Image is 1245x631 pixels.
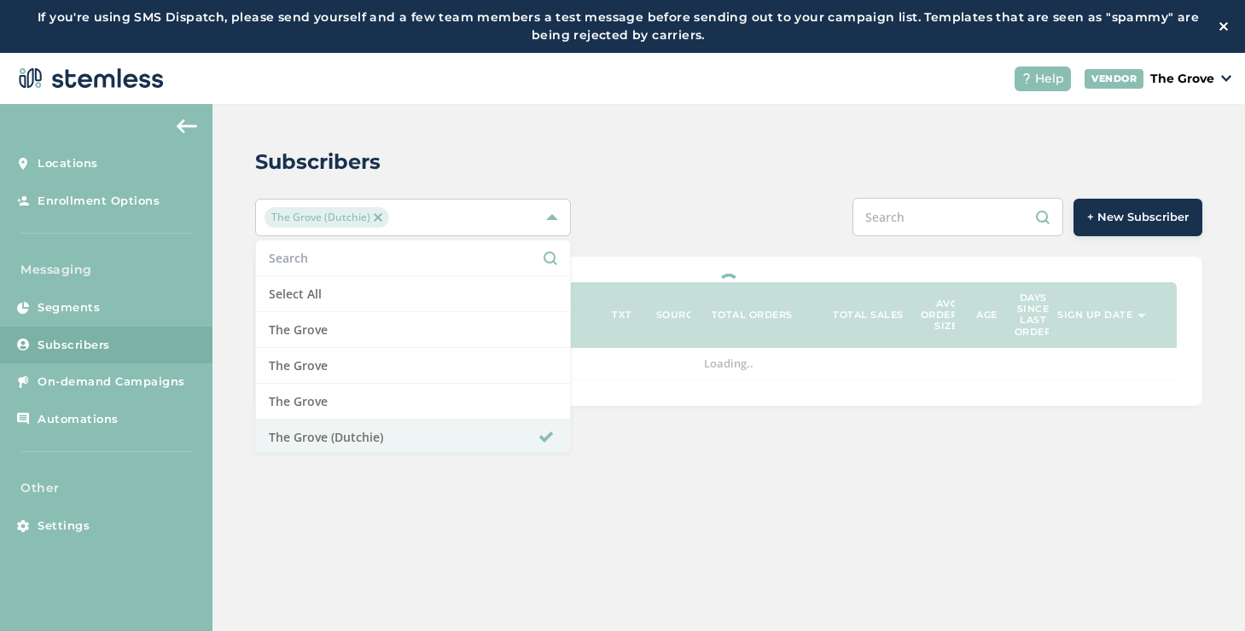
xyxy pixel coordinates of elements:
[256,384,570,420] li: The Grove
[269,249,557,267] input: Search
[1035,70,1064,88] span: Help
[256,276,570,312] li: Select All
[256,348,570,384] li: The Grove
[1085,69,1143,89] div: VENDOR
[265,207,389,228] span: The Grove (Dutchie)
[1221,75,1231,82] img: icon_down-arrow-small-66adaf34.svg
[1160,549,1245,631] iframe: Chat Widget
[374,213,382,222] img: icon-close-accent-8a337256.svg
[1150,70,1214,88] p: The Grove
[38,518,90,535] span: Settings
[17,9,1219,44] label: If you're using SMS Dispatch, please send yourself and a few team members a test message before s...
[1073,199,1202,236] button: + New Subscriber
[38,193,160,210] span: Enrollment Options
[256,420,570,454] li: The Grove (Dutchie)
[38,373,185,391] span: On-demand Campaigns
[38,155,98,172] span: Locations
[38,411,119,428] span: Automations
[256,312,570,348] li: The Grove
[1021,73,1032,84] img: icon-help-white-03924b79.svg
[852,198,1063,236] input: Search
[38,337,110,354] span: Subscribers
[255,147,381,177] h2: Subscribers
[38,299,100,316] span: Segments
[1219,22,1228,31] img: icon-close-white-1ed751a3.svg
[177,119,197,133] img: icon-arrow-back-accent-c549486e.svg
[14,61,164,96] img: logo-dark-0685b13c.svg
[1087,209,1189,226] span: + New Subscriber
